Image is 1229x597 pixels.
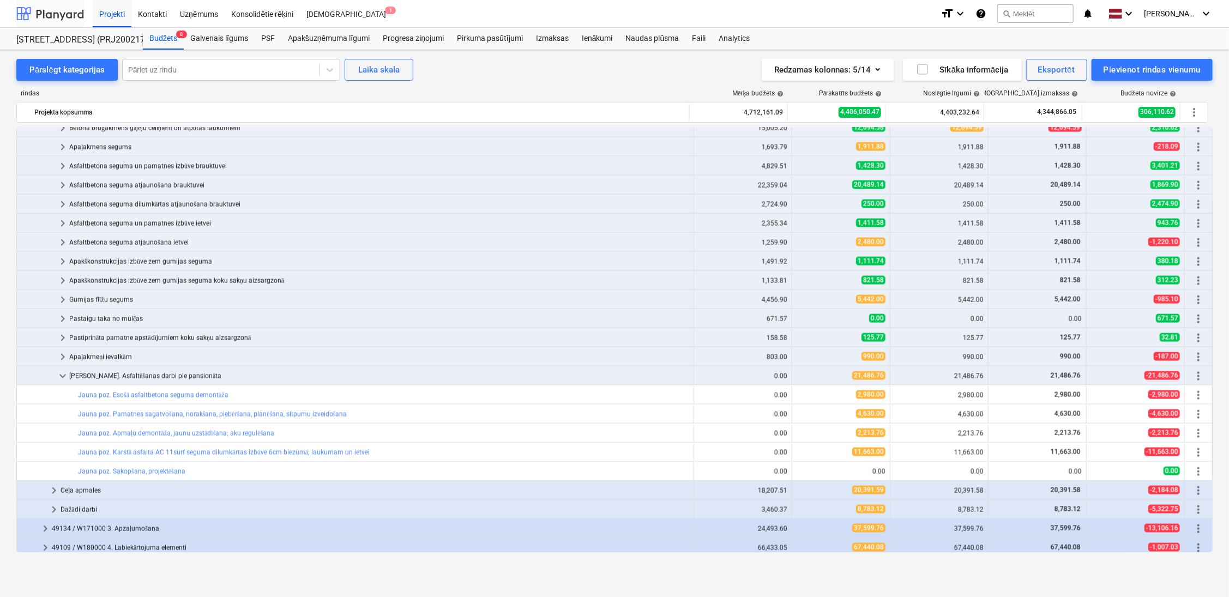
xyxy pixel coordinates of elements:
span: help [873,91,882,97]
div: 2,724.90 [698,201,787,208]
div: 0.00 [698,449,787,456]
span: Vairāk darbību [1192,370,1205,383]
span: 312.23 [1156,276,1180,285]
span: Vairāk darbību [1188,106,1201,119]
span: keyboard_arrow_right [56,255,69,268]
div: Redzamas kolonnas : 5/14 [775,63,881,77]
div: 1,428.30 [895,162,984,170]
span: 37,599.76 [1050,524,1082,532]
span: help [1167,91,1176,97]
span: 125.77 [861,333,885,342]
div: 1,111.74 [895,258,984,266]
span: -218.09 [1154,142,1180,151]
span: 2,474.90 [1150,200,1180,208]
span: 990.00 [1059,353,1082,360]
span: 4,344,866.05 [1036,107,1077,117]
span: 20,489.14 [1050,181,1082,189]
span: 1,111.74 [1053,257,1082,265]
span: -187.00 [1154,352,1180,361]
span: Vairāk darbību [1192,236,1205,249]
span: 250.00 [861,200,885,208]
div: Apaļakmeņi ievalkām [69,348,689,366]
a: Budžets8 [143,28,184,50]
div: Asfaltbetona seguma atjaunošana ietvei [69,234,689,251]
div: 1,693.79 [698,143,787,151]
div: PSF [255,28,281,50]
a: Izmaksas [529,28,575,50]
div: Laika skala [358,63,400,77]
span: help [971,91,980,97]
span: 0.00 [1164,467,1180,475]
div: Analytics [712,28,756,50]
span: keyboard_arrow_right [56,122,69,135]
div: 37,599.76 [895,525,984,533]
button: Pārslēgt kategorijas [16,59,118,81]
span: Vairāk darbību [1192,331,1205,345]
span: Vairāk darbību [1192,198,1205,211]
div: Faili [685,28,712,50]
span: -2,184.08 [1148,486,1180,495]
span: Vairāk darbību [1192,351,1205,364]
span: 21,486.76 [852,371,885,380]
div: Betona bruģakmens gājēju celiņiem un atpūtas laukumiem [69,119,689,137]
span: 4,630.00 [856,409,885,418]
div: 158.58 [698,334,787,342]
span: 1 [385,7,396,14]
span: 1,411.58 [856,219,885,227]
span: keyboard_arrow_down [56,370,69,383]
a: Apakšuzņēmuma līgumi [281,28,376,50]
span: 1,428.30 [856,161,885,170]
span: Vairāk darbību [1192,141,1205,154]
div: Ceļa apmales [61,482,689,499]
span: 21,486.76 [1050,372,1082,379]
span: 1,111.74 [856,257,885,266]
div: Dažādi darbi [61,501,689,518]
a: Jauna poz. Karstā asfalta AC 11surf seguma dilumkārtas izbūve 6cm biezumā; laukumam un ietvei [78,449,370,456]
button: Meklēt [997,4,1074,23]
span: Vairāk darbību [1192,122,1205,135]
div: 4,403,232.64 [890,104,979,121]
div: 2,213.76 [895,430,984,437]
div: Apakškonstrukcijas izbūve zem gumijas seguma koku sakņu aizsargzonā [69,272,689,290]
span: 1,411.58 [1053,219,1082,227]
div: 0.00 [698,372,787,380]
div: 671.57 [698,315,787,323]
span: Vairāk darbību [1192,446,1205,459]
a: Jauna poz. Pamatnes sagatvošana, norakšana, piebēršana, planēšana, slīpumu izveidošana [78,411,347,418]
span: Vairāk darbību [1192,522,1205,535]
div: 4,630.00 [895,411,984,418]
div: 0.00 [698,430,787,437]
div: Noslēgtie līgumi [923,89,980,98]
button: Pievienot rindas vienumu [1092,59,1213,81]
div: [STREET_ADDRESS] (PRJ2002170, Čiekuru mājas)2601854 [16,34,130,46]
span: keyboard_arrow_right [56,312,69,325]
span: 1,428.30 [1053,162,1082,170]
div: 2,980.00 [895,391,984,399]
span: help [1069,91,1078,97]
div: 21,486.76 [895,372,984,380]
span: 125.77 [1059,334,1082,341]
span: 12,694.58 [852,123,885,132]
span: 250.00 [1059,200,1082,208]
span: Vairāk darbību [1192,389,1205,402]
span: 4,630.00 [1053,410,1082,418]
div: Mērķa budžets [732,89,784,98]
span: keyboard_arrow_right [39,541,52,554]
div: Asfaltbetona seguma un pamatnes izbūve brauktuvei [69,158,689,175]
a: Galvenais līgums [184,28,255,50]
div: [PERSON_NAME]. Asfaltēšanas darbi pie pansionāta [69,367,689,385]
span: keyboard_arrow_right [39,522,52,535]
span: Vairāk darbību [1192,293,1205,306]
span: 1,911.88 [856,142,885,151]
button: Laika skala [345,59,413,81]
div: Progresa ziņojumi [376,28,450,50]
span: 306,110.62 [1138,107,1176,117]
div: 821.58 [895,277,984,285]
span: 2,980.00 [1053,391,1082,399]
div: 2,355.34 [698,220,787,227]
span: 990.00 [861,352,885,361]
span: [PERSON_NAME] [1144,9,1198,18]
span: 2,213.76 [1053,429,1082,437]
